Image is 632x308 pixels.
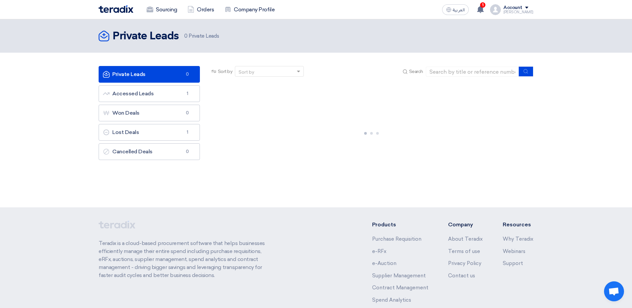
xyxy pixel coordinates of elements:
a: Contact us [448,273,475,279]
li: Products [372,221,428,229]
div: Open chat [604,281,624,301]
li: Company [448,221,483,229]
a: e-RFx [372,248,386,254]
a: Privacy Policy [448,260,481,266]
span: 1 [480,2,485,8]
span: 0 [184,110,192,116]
a: Support [503,260,523,266]
a: Sourcing [141,2,182,17]
span: 0 [184,148,192,155]
span: 1 [184,90,192,97]
a: Accessed Leads1 [99,85,200,102]
a: Private Leads0 [99,66,200,83]
a: Supplier Management [372,273,426,279]
a: Webinars [503,248,525,254]
a: Orders [182,2,219,17]
a: Company Profile [219,2,280,17]
li: Resources [503,221,533,229]
button: العربية [442,4,469,15]
a: Lost Deals1 [99,124,200,141]
a: Purchase Requisition [372,236,421,242]
a: About Teradix [448,236,483,242]
span: Private Leads [184,32,219,40]
span: 0 [184,33,188,39]
input: Search by title or reference number [426,67,519,77]
a: Terms of use [448,248,480,254]
p: Teradix is a cloud-based procurement software that helps businesses efficiently manage their enti... [99,239,273,279]
a: Won Deals0 [99,105,200,121]
span: العربية [453,8,465,12]
h2: Private Leads [113,30,179,43]
img: profile_test.png [490,4,501,15]
span: 1 [184,129,192,136]
a: Why Teradix [503,236,533,242]
div: Account [503,5,522,11]
a: Cancelled Deals0 [99,143,200,160]
div: [PERSON_NAME] [503,10,533,14]
div: Sort by [239,69,254,76]
a: Contract Management [372,285,428,291]
img: Teradix logo [99,5,133,13]
a: e-Auction [372,260,396,266]
span: Search [409,68,423,75]
span: 0 [184,71,192,78]
span: Sort by [218,68,233,75]
a: Spend Analytics [372,297,411,303]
